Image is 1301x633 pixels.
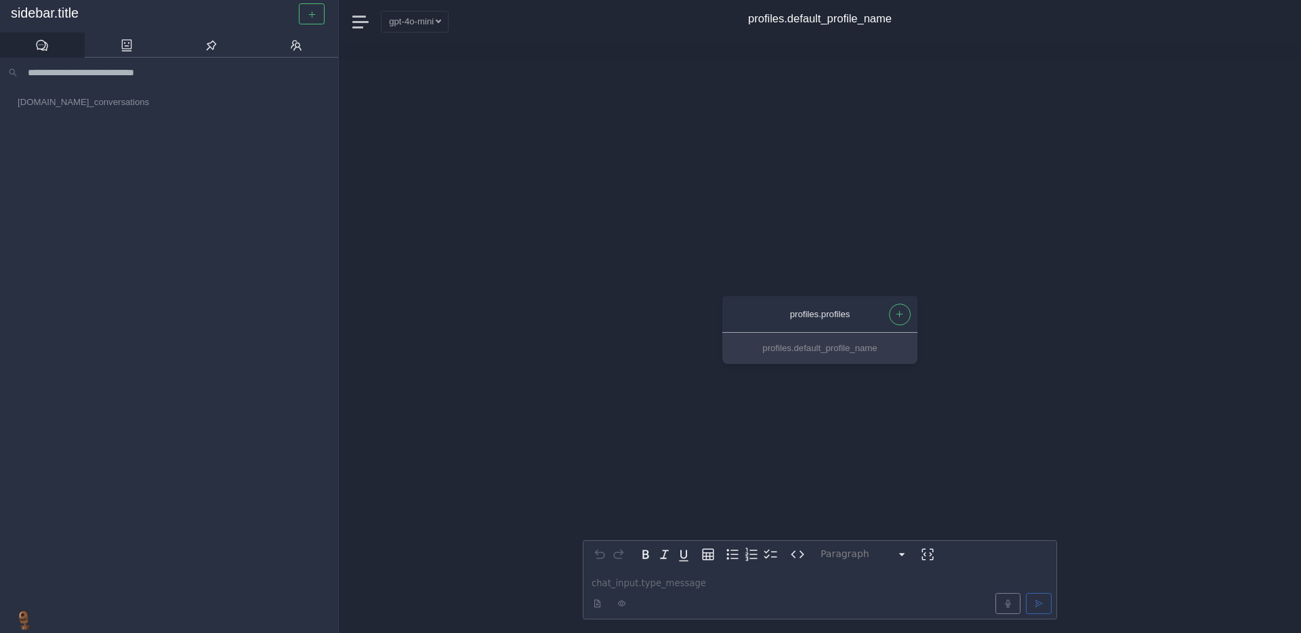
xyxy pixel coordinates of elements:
[583,568,1056,619] div: editable markdown
[674,545,693,564] button: Underline
[22,63,330,82] input: Search conversations
[788,545,807,564] button: Inline code format
[636,545,655,564] button: Bold
[761,545,780,564] button: Check list
[748,12,892,26] h4: profiles.default_profile_name
[736,307,904,321] div: profiles.profiles
[815,545,913,564] button: Block type
[723,545,780,564] div: toggle group
[722,333,917,364] button: profiles.default_profile_name
[655,545,674,564] button: Italic
[381,11,449,32] button: gpt-4o-mini
[742,545,761,564] button: Numbered list
[11,5,327,22] a: sidebar.title
[723,545,742,564] button: Bulleted list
